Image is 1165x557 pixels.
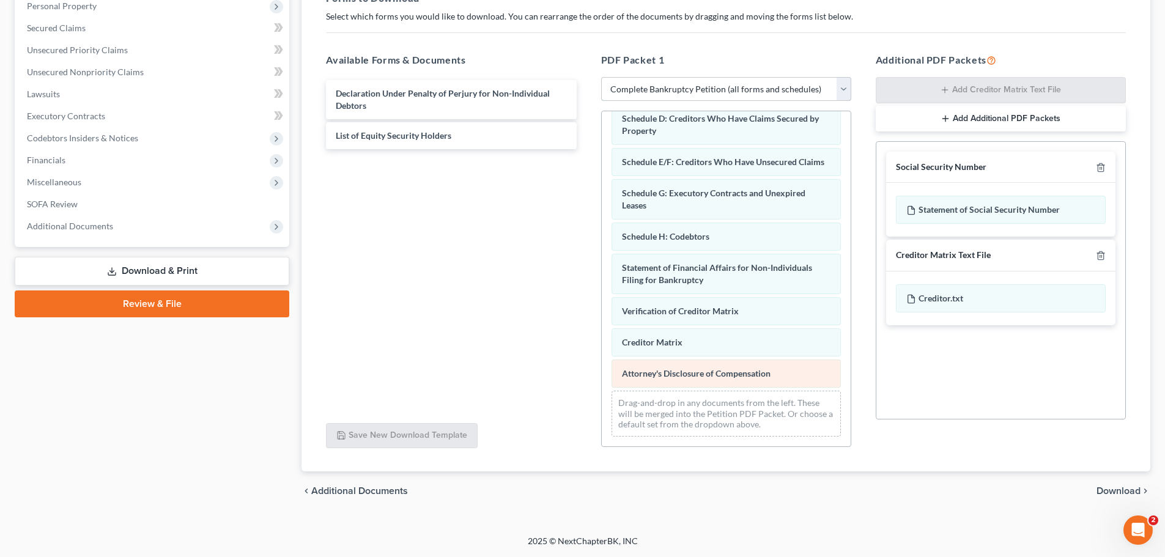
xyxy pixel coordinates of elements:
span: Financials [27,155,65,165]
button: Download chevron_right [1097,486,1150,496]
span: Schedule D: Creditors Who Have Claims Secured by Property [622,113,819,136]
button: Save New Download Template [326,423,478,449]
span: Codebtors Insiders & Notices [27,133,138,143]
span: Additional Documents [27,221,113,231]
span: Download [1097,486,1141,496]
a: Review & File [15,290,289,317]
span: Miscellaneous [27,177,81,187]
span: Unsecured Priority Claims [27,45,128,55]
p: Select which forms you would like to download. You can rearrange the order of the documents by dr... [326,10,1126,23]
span: Declaration Under Penalty of Perjury for Non-Individual Debtors [336,88,550,111]
iframe: Intercom live chat [1123,515,1153,545]
div: Creditor Matrix Text File [896,249,991,261]
a: Download & Print [15,257,289,286]
a: chevron_left Additional Documents [301,486,408,496]
a: Unsecured Priority Claims [17,39,289,61]
a: SOFA Review [17,193,289,215]
div: 2025 © NextChapterBK, INC [234,535,931,557]
span: Schedule G: Executory Contracts and Unexpired Leases [622,188,805,210]
span: Secured Claims [27,23,86,33]
span: Creditor Matrix [622,337,682,347]
span: Executory Contracts [27,111,105,121]
button: Add Additional PDF Packets [876,106,1126,131]
span: Schedule H: Codebtors [622,231,709,242]
span: Schedule E/F: Creditors Who Have Unsecured Claims [622,157,824,167]
span: Verification of Creditor Matrix [622,306,739,316]
i: chevron_right [1141,486,1150,496]
h5: Available Forms & Documents [326,53,576,67]
button: Add Creditor Matrix Text File [876,77,1126,104]
h5: PDF Packet 1 [601,53,851,67]
div: Social Security Number [896,161,986,173]
i: chevron_left [301,486,311,496]
span: Statement of Financial Affairs for Non-Individuals Filing for Bankruptcy [622,262,812,285]
a: Unsecured Nonpriority Claims [17,61,289,83]
a: Executory Contracts [17,105,289,127]
span: 2 [1148,515,1158,525]
div: Drag-and-drop in any documents from the left. These will be merged into the Petition PDF Packet. ... [612,391,841,437]
a: Secured Claims [17,17,289,39]
span: Additional Documents [311,486,408,496]
span: Lawsuits [27,89,60,99]
div: Creditor.txt [896,284,1106,312]
span: List of Equity Security Holders [336,130,451,141]
span: SOFA Review [27,199,78,209]
h5: Additional PDF Packets [876,53,1126,67]
span: Attorney's Disclosure of Compensation [622,368,771,378]
div: Statement of Social Security Number [896,196,1106,224]
span: Personal Property [27,1,97,11]
span: Unsecured Nonpriority Claims [27,67,144,77]
a: Lawsuits [17,83,289,105]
